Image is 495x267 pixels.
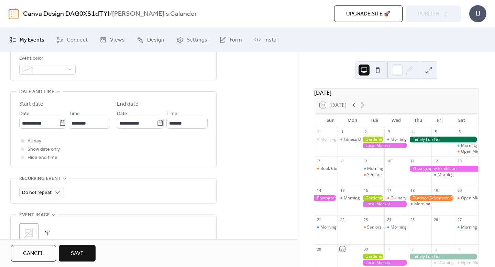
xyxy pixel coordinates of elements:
[19,175,61,183] span: Recurring event
[95,31,130,49] a: Views
[433,159,439,164] div: 12
[384,137,408,142] div: Morning Yoga Bliss
[316,129,321,135] div: 31
[147,36,164,44] span: Design
[408,166,478,172] div: Photography Exhibition
[386,188,392,193] div: 17
[361,224,384,230] div: Seniors' Social Tea
[469,5,486,22] div: U
[455,149,478,154] div: Open Mic Night
[457,159,462,164] div: 13
[390,224,427,230] div: Morning Yoga Bliss
[214,31,247,49] a: Form
[67,36,88,44] span: Connect
[455,195,478,201] div: Open Mic Night
[384,224,408,230] div: Morning Yoga Bliss
[433,217,439,222] div: 26
[338,137,361,142] div: Fitness Bootcamp
[361,143,408,149] div: Local Market
[408,254,478,259] div: Family Fun Fair
[433,246,439,252] div: 3
[314,195,338,201] div: Photography Exhibition
[11,245,56,262] button: Cancel
[334,5,403,22] button: Upgrade site 🚀
[455,260,478,266] div: Open Mic Night
[346,10,390,18] span: Upgrade site 🚀
[433,188,439,193] div: 19
[429,114,451,127] div: Fri
[23,249,44,258] span: Cancel
[408,195,455,201] div: Outdoor Adventure Day
[344,195,381,201] div: Morning Yoga Bliss
[414,201,451,207] div: Morning Yoga Bliss
[361,166,384,172] div: Morning Yoga Bliss
[249,31,284,49] a: Install
[314,224,338,230] div: Morning Yoga Bliss
[390,195,434,201] div: Culinary Cooking Class
[410,188,415,193] div: 18
[361,172,384,178] div: Seniors' Social Tea
[363,159,368,164] div: 9
[51,31,93,49] a: Connect
[166,110,177,118] span: Time
[314,89,478,97] div: [DATE]
[117,100,139,108] div: End date
[264,36,278,44] span: Install
[22,188,52,197] span: Do not repeat
[385,114,407,127] div: Wed
[320,137,357,142] div: Morning Yoga Bliss
[71,249,84,258] span: Save
[4,31,49,49] a: My Events
[461,260,491,266] div: Open Mic Night
[338,195,361,201] div: Morning Yoga Bliss
[316,246,321,252] div: 28
[438,260,474,266] div: Morning Yoga Bliss
[59,245,96,262] button: Save
[361,260,408,266] div: Local Market
[171,31,212,49] a: Settings
[361,137,384,142] div: Gardening Workshop
[390,137,427,142] div: Morning Yoga Bliss
[457,129,462,135] div: 6
[27,154,57,162] span: Hide end time
[19,110,30,118] span: Date
[363,217,368,222] div: 23
[408,137,478,142] div: Family Fun Fair
[19,223,38,243] div: ;
[431,260,455,266] div: Morning Yoga Bliss
[410,129,415,135] div: 4
[386,217,392,222] div: 24
[320,114,342,127] div: Sun
[20,36,44,44] span: My Events
[316,188,321,193] div: 14
[361,195,384,201] div: Gardening Workshop
[363,188,368,193] div: 16
[320,166,360,172] div: Book Club Gathering
[109,8,112,21] b: /
[19,55,74,63] div: Event color
[9,8,19,19] img: logo
[410,246,415,252] div: 2
[19,100,43,108] div: Start date
[110,36,125,44] span: Views
[367,172,403,178] div: Seniors' Social Tea
[367,166,404,172] div: Morning Yoga Bliss
[455,143,478,149] div: Morning Yoga Bliss
[451,114,473,127] div: Sat
[314,166,338,172] div: Book Club Gathering
[410,159,415,164] div: 11
[408,201,431,207] div: Morning Yoga Bliss
[386,129,392,135] div: 3
[23,8,109,21] a: Canva Design DAG0XS1dTYI
[19,211,50,219] span: Event image
[344,137,378,142] div: Fitness Bootcamp
[386,159,392,164] div: 10
[320,224,357,230] div: Morning Yoga Bliss
[457,217,462,222] div: 27
[461,149,491,154] div: Open Mic Night
[132,31,169,49] a: Design
[27,137,41,146] span: All day
[316,159,321,164] div: 7
[340,129,345,135] div: 1
[361,201,408,207] div: Local Market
